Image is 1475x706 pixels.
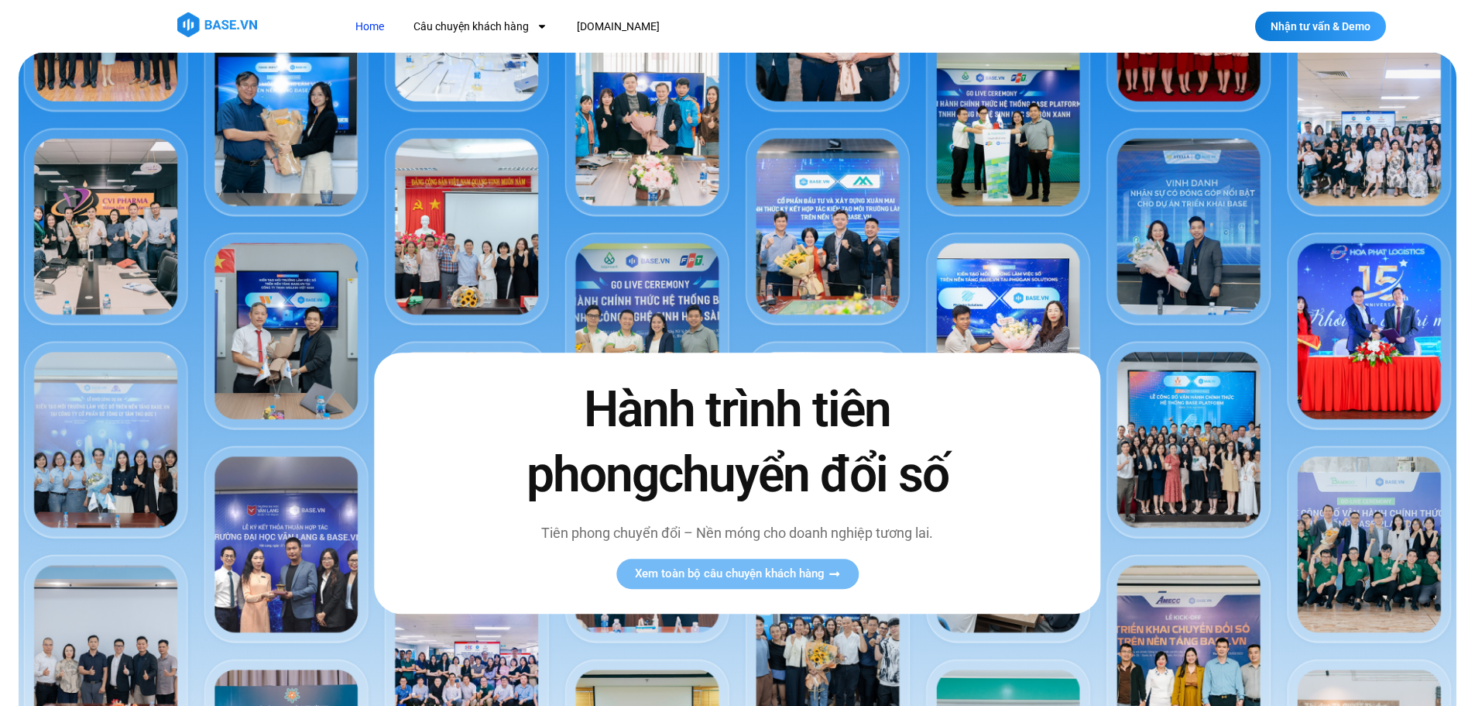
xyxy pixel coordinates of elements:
[1255,12,1386,41] a: Nhận tư vấn & Demo
[658,446,948,504] span: chuyển đổi số
[344,12,944,41] nav: Menu
[493,522,981,543] p: Tiên phong chuyển đổi – Nền móng cho doanh nghiệp tương lai.
[616,559,859,589] a: Xem toàn bộ câu chuyện khách hàng
[565,12,671,41] a: [DOMAIN_NAME]
[635,568,825,580] span: Xem toàn bộ câu chuyện khách hàng
[493,378,981,507] h2: Hành trình tiên phong
[402,12,559,41] a: Câu chuyện khách hàng
[1271,21,1370,32] span: Nhận tư vấn & Demo
[344,12,396,41] a: Home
